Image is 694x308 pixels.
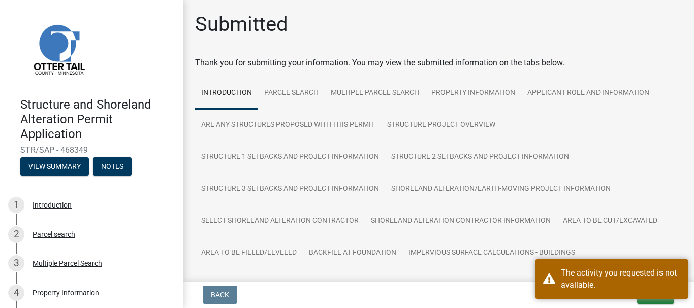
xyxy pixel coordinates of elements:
[20,157,89,176] button: View Summary
[385,141,575,174] a: Structure 2 Setbacks and project information
[93,163,132,172] wm-modal-confirm: Notes
[195,77,258,110] a: Introduction
[195,141,385,174] a: Structure 1 Setbacks and project information
[33,201,72,209] div: Introduction
[195,237,303,269] a: Area to be Filled/Leveled
[33,260,102,267] div: Multiple Parcel Search
[8,226,24,243] div: 2
[8,285,24,301] div: 4
[361,269,570,301] a: Shore Impact Zone Impervious Surface Calculations
[561,267,680,291] div: The activity you requested is not available.
[203,286,237,304] button: Back
[425,77,521,110] a: Property Information
[93,157,132,176] button: Notes
[33,231,75,238] div: Parcel search
[521,77,655,110] a: Applicant Role and Information
[20,11,97,87] img: Otter Tail County, Minnesota
[8,197,24,213] div: 1
[211,291,229,299] span: Back
[195,269,361,301] a: Impervious Surface Calculations - Other
[195,12,288,37] h1: Submitted
[195,173,385,206] a: Structure 3 Setbacks and project information
[381,109,501,142] a: Structure Project Overview
[33,289,99,296] div: Property Information
[325,77,425,110] a: Multiple Parcel Search
[8,255,24,271] div: 3
[385,173,617,206] a: Shoreland Alteration/Earth-Moving Project Information
[365,205,557,237] a: Shoreland Alteration Contractor Information
[20,163,89,172] wm-modal-confirm: Summary
[258,77,325,110] a: Parcel search
[20,97,175,141] h4: Structure and Shoreland Alteration Permit Application
[195,57,682,69] div: Thank you for submitting your information. You may view the submitted information on the tabs below.
[20,145,163,155] span: STR/SAP - 468349
[195,205,365,237] a: Select Shoreland Alteration contractor
[557,205,664,237] a: Area to be Cut/Excavated
[195,109,381,142] a: Are any Structures Proposed with this Permit
[303,237,402,269] a: Backfill at foundation
[402,237,581,269] a: Impervious Surface Calculations - Buildings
